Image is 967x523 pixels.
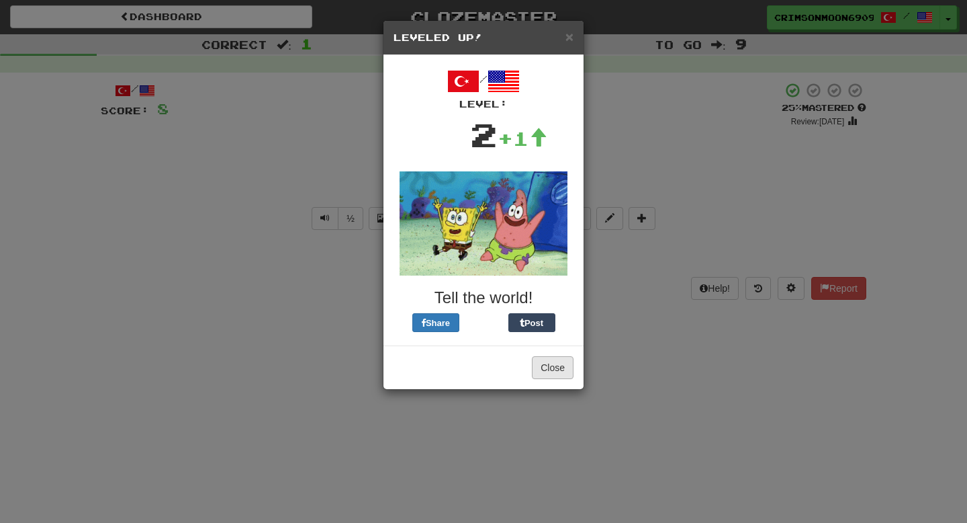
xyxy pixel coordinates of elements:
[532,356,573,379] button: Close
[394,97,573,111] div: Level:
[508,313,555,332] button: Post
[498,125,547,152] div: +1
[565,30,573,44] button: Close
[459,313,508,332] iframe: X Post Button
[470,111,498,158] div: 2
[394,31,573,44] h5: Leveled Up!
[394,289,573,307] h3: Tell the world!
[400,171,567,276] img: spongebob-53e4afb176f15ec50bbd25504a55505dc7932d5912ae3779acb110eb58d89fe3.gif
[394,65,573,111] div: /
[412,313,459,332] button: Share
[565,29,573,44] span: ×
